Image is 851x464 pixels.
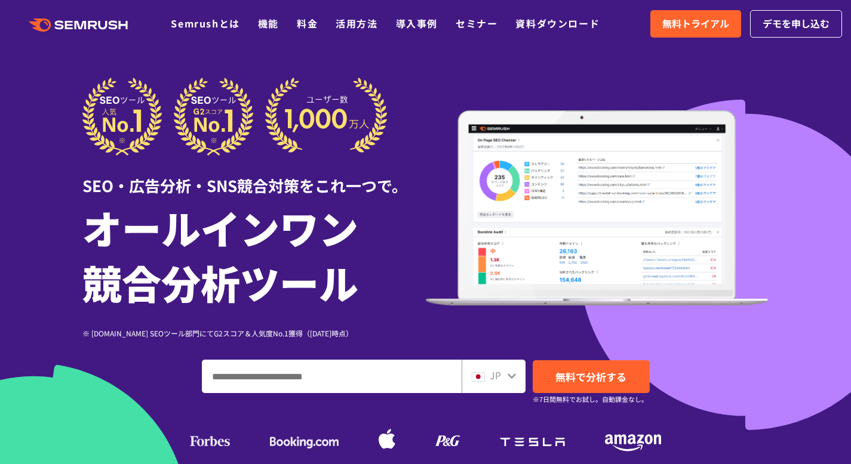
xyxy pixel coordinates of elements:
[297,16,318,30] a: 料金
[258,16,279,30] a: 機能
[533,394,648,405] small: ※7日間無料でお試し。自動課金なし。
[336,16,377,30] a: 活用方法
[490,368,501,382] span: JP
[82,327,426,339] div: ※ [DOMAIN_NAME] SEOツール部門にてG2スコア＆人気度No.1獲得（[DATE]時点）
[82,156,426,197] div: SEO・広告分析・SNS競合対策をこれ一つで。
[456,16,497,30] a: セミナー
[202,360,461,392] input: ドメイン、キーワードまたはURLを入力してください
[650,10,741,38] a: 無料トライアル
[396,16,438,30] a: 導入事例
[750,10,842,38] a: デモを申し込む
[533,360,650,393] a: 無料で分析する
[515,16,600,30] a: 資料ダウンロード
[763,16,830,32] span: デモを申し込む
[555,369,626,384] span: 無料で分析する
[662,16,729,32] span: 無料トライアル
[171,16,239,30] a: Semrushとは
[82,200,426,310] h1: オールインワン 競合分析ツール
